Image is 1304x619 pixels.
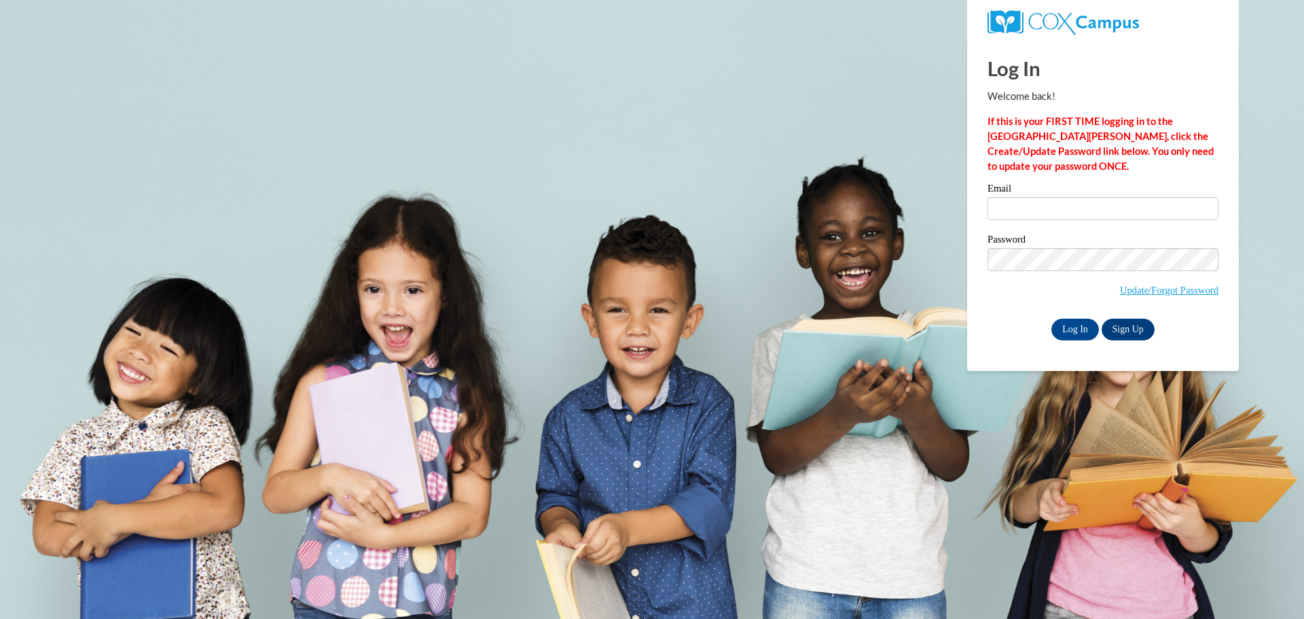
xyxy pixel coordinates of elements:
label: Password [988,234,1218,248]
strong: If this is your FIRST TIME logging in to the [GEOGRAPHIC_DATA][PERSON_NAME], click the Create/Upd... [988,116,1214,172]
label: Email [988,183,1218,197]
p: Welcome back! [988,89,1218,104]
a: Sign Up [1102,319,1155,340]
img: COX Campus [988,10,1139,35]
input: Log In [1051,319,1099,340]
a: COX Campus [988,16,1139,27]
a: Update/Forgot Password [1120,285,1218,296]
h1: Log In [988,54,1218,82]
